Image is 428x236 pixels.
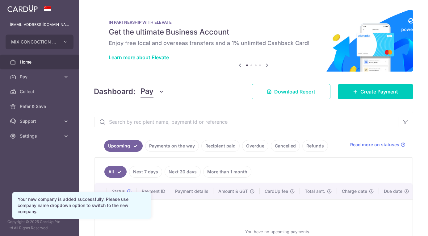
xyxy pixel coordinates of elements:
[20,59,61,65] span: Home
[11,39,57,45] span: MIX CONCOCTION PTE. LTD.
[265,188,288,194] span: CardUp fee
[94,112,398,132] input: Search by recipient name, payment id or reference
[104,140,143,152] a: Upcoming
[109,20,398,25] p: IN PARTNERSHIP WITH ELEVATE
[305,188,325,194] span: Total amt.
[203,166,251,178] a: More than 1 month
[18,196,145,215] div: Your new company is added successfully. Please use company name dropdown option to switch to the ...
[384,188,402,194] span: Due date
[165,166,201,178] a: Next 30 days
[141,86,164,97] button: Pay
[360,88,398,95] span: Create Payment
[7,5,38,12] img: CardUp
[242,140,268,152] a: Overdue
[20,89,61,95] span: Collect
[112,188,125,194] span: Status
[137,183,170,199] th: Payment ID
[20,103,61,110] span: Refer & Save
[302,140,328,152] a: Refunds
[145,140,199,152] a: Payments on the way
[10,22,69,28] p: [EMAIL_ADDRESS][DOMAIN_NAME]
[271,140,300,152] a: Cancelled
[274,88,315,95] span: Download Report
[109,27,398,37] h5: Get the ultimate Business Account
[252,84,330,99] a: Download Report
[350,142,399,148] span: Read more on statuses
[201,140,240,152] a: Recipient paid
[342,188,367,194] span: Charge date
[129,166,162,178] a: Next 7 days
[218,188,248,194] span: Amount & GST
[109,39,398,47] h6: Enjoy free local and overseas transfers and a 1% unlimited Cashback Card!
[94,10,413,72] img: Renovation banner
[170,183,213,199] th: Payment details
[141,86,153,97] span: Pay
[20,74,61,80] span: Pay
[109,54,169,60] a: Learn more about Elevate
[6,35,73,49] button: MIX CONCOCTION PTE. LTD.
[94,86,136,97] h4: Dashboard:
[20,133,61,139] span: Settings
[338,84,413,99] a: Create Payment
[20,118,61,124] span: Support
[104,166,127,178] a: All
[350,142,405,148] a: Read more on statuses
